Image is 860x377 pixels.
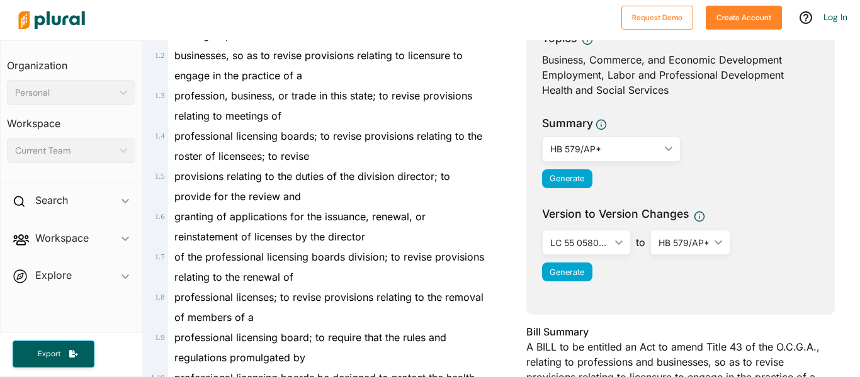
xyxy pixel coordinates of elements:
span: 1 . 8 [155,293,165,301]
div: Personal [15,86,115,99]
button: Generate [542,262,592,281]
span: Export [29,349,69,359]
div: Health and Social Services [542,82,819,98]
span: 1 . 6 [155,212,165,221]
div: Business, Commerce, and Economic Development [542,52,819,67]
span: 1 . 5 [155,172,165,181]
h3: Bill Summary [526,324,835,339]
h2: Search [35,193,68,207]
span: professional licenses; to revise provisions relating to the removal of members of a [174,291,484,324]
span: Generate [550,174,584,183]
span: professional licensing board; to require that the rules and regulations promulgated by [174,331,446,364]
span: 1 . 2 [155,51,165,60]
button: Generate [542,169,592,188]
span: 1 . 9 [155,333,165,342]
a: Log In [823,11,847,23]
h3: Summary [542,115,593,132]
button: Create Account [706,6,782,30]
span: profession, business, or trade in this state; to revise provisions relating to meetings of [174,89,472,122]
button: Export [13,340,94,368]
button: Request Demo [621,6,693,30]
span: of the professional licensing boards division; to revise provisions relating to the renewal of [174,250,484,283]
span: professional licensing boards; to revise provisions relating to the roster of licensees; to revise [174,130,482,162]
span: to [631,235,650,250]
div: HB 579/AP* [659,236,710,249]
span: granting of applications for the issuance, renewal, or reinstatement of licenses by the director [174,210,426,243]
span: provisions relating to the duties of the division director; to provide for the review and [174,170,450,203]
div: HB 579/AP* [550,142,660,155]
span: businesses, so as to revise provisions relating to licensure to engage in the practice of a [174,49,463,82]
span: 1 . 3 [155,91,165,100]
h3: Workspace [7,105,135,133]
div: LC 55 0580S/rcs [550,236,610,249]
span: Version to Version Changes [542,206,689,222]
a: Create Account [706,10,782,23]
div: Current Team [15,144,115,157]
span: Generate [550,267,584,277]
span: 1 . 7 [155,252,165,261]
a: Request Demo [621,10,693,23]
div: Employment, Labor and Professional Development [542,67,819,82]
h3: Organization [7,47,135,75]
span: 1 . 4 [155,132,165,140]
